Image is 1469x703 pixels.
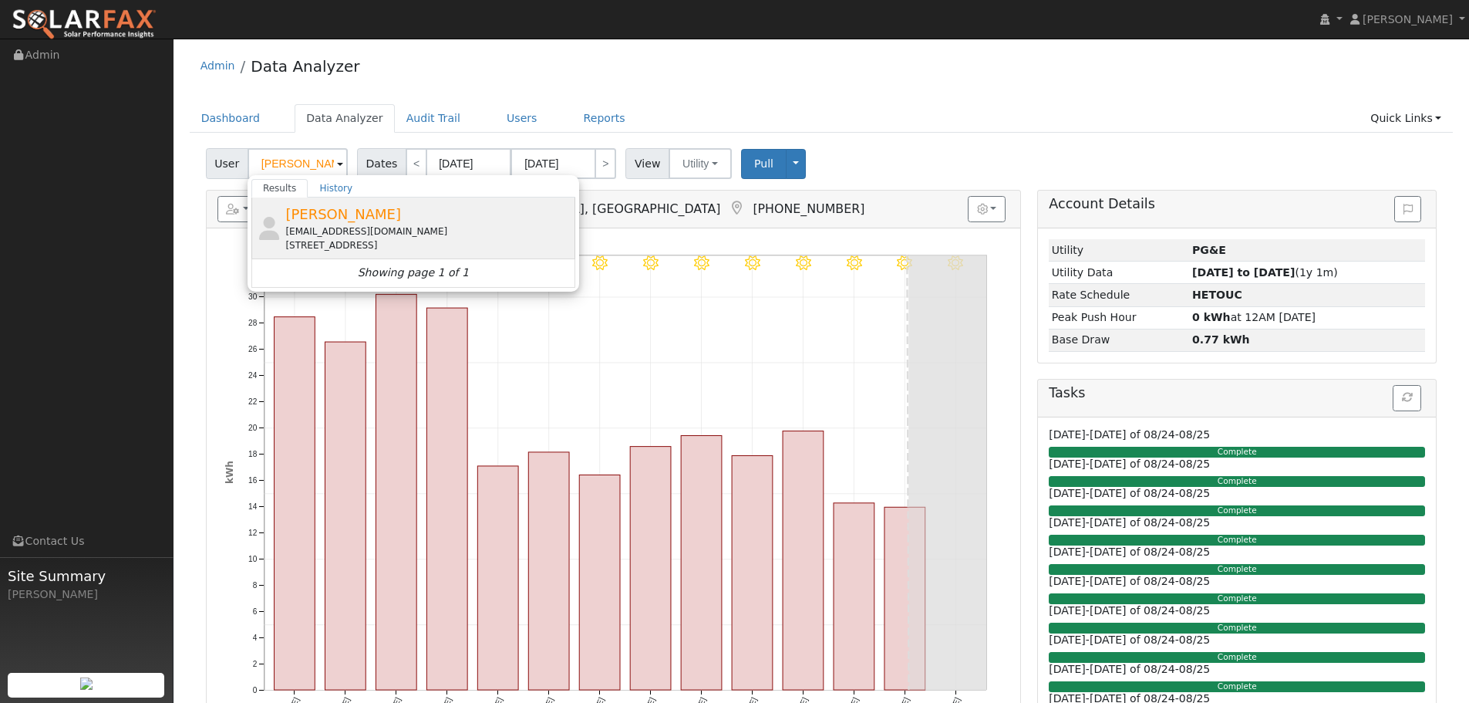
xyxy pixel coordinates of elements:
[1192,289,1242,301] strong: W
[1049,593,1425,604] div: Complete
[200,59,235,72] a: Admin
[357,148,406,179] span: Dates
[1049,476,1425,487] div: Complete
[1049,681,1425,692] div: Complete
[1049,458,1425,471] h6: [DATE]-[DATE] of 08/24-08/25
[80,678,93,690] img: retrieve
[252,581,257,590] text: 8
[745,255,760,271] i: 8/16 - Clear
[252,686,257,695] text: 0
[495,104,549,133] a: Users
[1049,663,1425,676] h6: [DATE]-[DATE] of 08/24-08/25
[457,201,721,216] span: [GEOGRAPHIC_DATA], [GEOGRAPHIC_DATA]
[1192,311,1231,323] strong: 0 kWh
[248,424,258,432] text: 20
[426,308,467,690] rect: onclick=""
[224,461,235,484] text: kWh
[274,317,315,691] rect: onclick=""
[1049,329,1189,351] td: Base Draw
[1049,428,1425,441] h6: [DATE]-[DATE] of 08/24-08/25
[1049,623,1425,634] div: Complete
[754,157,773,170] span: Pull
[669,148,732,179] button: Utility
[579,475,620,691] rect: onclick=""
[1049,239,1189,262] td: Utility
[595,148,616,179] a: >
[248,450,258,458] text: 18
[248,148,348,179] input: Select a User
[643,255,659,271] i: 8/14 - Clear
[248,529,258,537] text: 12
[592,255,608,271] i: 8/13 - Clear
[406,148,427,179] a: <
[783,431,824,691] rect: onclick=""
[1049,516,1425,529] h6: [DATE]-[DATE] of 08/24-08/25
[1049,652,1425,663] div: Complete
[1049,634,1425,647] h6: [DATE]-[DATE] of 08/24-08/25
[358,265,469,281] i: Showing page 1 of 1
[1049,546,1425,559] h6: [DATE]-[DATE] of 08/24-08/25
[248,292,258,301] text: 30
[1190,306,1426,329] td: at 12AM [DATE]
[248,555,258,563] text: 10
[190,104,272,133] a: Dashboard
[1192,244,1226,256] strong: ID: 17207265, authorized: 08/21/25
[248,345,258,353] text: 26
[1393,385,1421,411] button: Refresh
[308,179,364,198] a: History
[1363,13,1453,25] span: [PERSON_NAME]
[248,319,258,327] text: 28
[741,149,787,179] button: Pull
[732,456,773,691] rect: onclick=""
[248,502,258,511] text: 14
[1049,284,1189,306] td: Rate Schedule
[1049,385,1425,401] h5: Tasks
[884,508,925,691] rect: onclick=""
[1049,447,1425,458] div: Complete
[728,201,745,216] a: Map
[12,8,157,41] img: SolarFax
[1049,505,1425,516] div: Complete
[252,607,257,616] text: 6
[251,179,308,198] a: Results
[325,342,366,690] rect: onclick=""
[285,238,571,252] div: [STREET_ADDRESS]
[1049,306,1189,329] td: Peak Push Hour
[252,634,257,642] text: 4
[1192,333,1250,346] strong: 0.77 kWh
[285,225,571,238] div: [EMAIL_ADDRESS][DOMAIN_NAME]
[1049,575,1425,588] h6: [DATE]-[DATE] of 08/24-08/25
[248,476,258,485] text: 16
[630,447,671,691] rect: onclick=""
[681,436,722,691] rect: onclick=""
[846,255,861,271] i: 8/18 - Clear
[625,148,669,179] span: View
[1359,104,1453,133] a: Quick Links
[376,295,416,691] rect: onclick=""
[1049,487,1425,500] h6: [DATE]-[DATE] of 08/24-08/25
[1049,564,1425,575] div: Complete
[252,660,257,668] text: 2
[251,57,359,76] a: Data Analyzer
[897,255,912,271] i: 8/19 - Clear
[795,255,810,271] i: 8/17 - Clear
[477,466,518,690] rect: onclick=""
[1192,266,1338,279] span: (1y 1m)
[694,255,709,271] i: 8/15 - Clear
[1049,604,1425,617] h6: [DATE]-[DATE] of 08/24-08/25
[572,104,637,133] a: Reports
[1192,266,1295,279] strong: [DATE] to [DATE]
[1049,535,1425,546] div: Complete
[1049,196,1425,212] h5: Account Details
[8,586,165,603] div: [PERSON_NAME]
[295,104,395,133] a: Data Analyzer
[248,371,258,380] text: 24
[753,201,864,216] span: [PHONE_NUMBER]
[395,104,472,133] a: Audit Trail
[8,566,165,586] span: Site Summary
[248,397,258,406] text: 22
[285,206,401,222] span: [PERSON_NAME]
[1394,196,1421,222] button: Issue History
[206,148,248,179] span: User
[528,452,569,690] rect: onclick=""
